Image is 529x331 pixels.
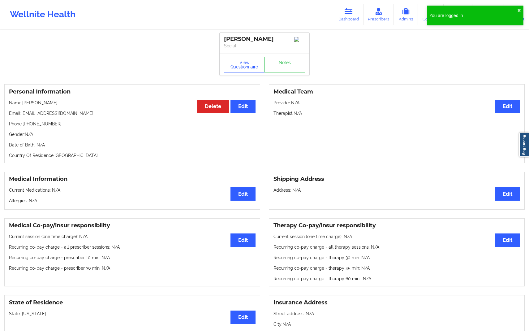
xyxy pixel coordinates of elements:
button: Edit [230,100,256,113]
p: Name: [PERSON_NAME] [9,100,256,106]
p: Email: [EMAIL_ADDRESS][DOMAIN_NAME] [9,110,256,116]
h3: Insurance Address [273,299,520,306]
h3: Medical Team [273,88,520,95]
a: Admins [394,4,418,25]
h3: Medical Co-pay/insur responsibility [9,222,256,229]
p: Therapist: N/A [273,110,520,116]
img: Image%2Fplaceholer-image.png [294,37,305,42]
p: Address: N/A [273,187,520,193]
p: Current session (one time charge): N/A [273,233,520,240]
p: Recurring co-pay charge - all prescriber sessions : N/A [9,244,256,250]
a: Coaches [418,4,444,25]
p: Gender: N/A [9,131,256,137]
p: State: [US_STATE] [9,311,256,317]
button: close [517,8,521,13]
a: Report Bug [519,133,529,157]
button: Edit [495,187,520,200]
h3: Personal Information [9,88,256,95]
h3: State of Residence [9,299,256,306]
h3: Shipping Address [273,176,520,183]
h3: Medical Information [9,176,256,183]
p: Street address: N/A [273,311,520,317]
a: Notes [264,57,305,72]
p: Allergies: N/A [9,198,256,204]
button: Edit [495,233,520,247]
p: Current Medications: N/A [9,187,256,193]
p: Recurring co-pay charge - prescriber 30 min : N/A [9,265,256,271]
a: Dashboard [334,4,363,25]
button: Edit [230,233,256,247]
h3: Therapy Co-pay/insur responsibility [273,222,520,229]
button: Edit [230,187,256,200]
p: Recurring co-pay charge - therapy 30 min : N/A [273,255,520,261]
p: Recurring co-pay charge - therapy 60 min : N/A [273,276,520,282]
p: Phone: [PHONE_NUMBER] [9,121,256,127]
button: Edit [230,311,256,324]
p: Provider: N/A [273,100,520,106]
p: Recurring co-pay charge - all therapy sessions : N/A [273,244,520,250]
p: City: N/A [273,321,520,327]
p: Recurring co-pay charge - therapy 45 min : N/A [273,265,520,271]
button: Edit [495,100,520,113]
p: Recurring co-pay charge - prescriber 10 min : N/A [9,255,256,261]
button: View Questionnaire [224,57,265,72]
p: Date of Birth: N/A [9,142,256,148]
p: Current session (one time charge): N/A [9,233,256,240]
a: Prescribers [363,4,394,25]
div: [PERSON_NAME] [224,36,305,43]
p: Social [224,43,305,49]
button: Delete [197,100,229,113]
p: Country Of Residence: [GEOGRAPHIC_DATA] [9,152,256,159]
div: You are logged in [429,12,517,19]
